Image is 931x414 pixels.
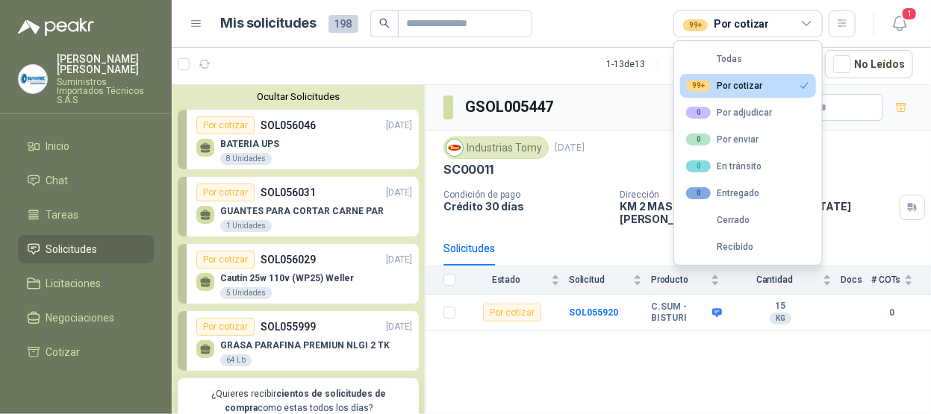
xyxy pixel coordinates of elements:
[686,215,750,225] div: Cerrado
[46,310,115,326] span: Negociaciones
[683,19,708,31] div: 99+
[221,13,317,34] h1: Mis solicitudes
[686,187,759,199] div: Entregado
[18,235,154,263] a: Solicitudes
[680,47,816,71] button: Todas
[18,18,94,36] img: Logo peakr
[871,306,913,320] b: 0
[606,52,693,76] div: 1 - 13 de 13
[261,184,316,201] p: SOL056031
[443,240,495,257] div: Solicitudes
[686,80,711,92] div: 99+
[196,318,255,336] div: Por cotizar
[196,184,255,201] div: Por cotizar
[464,275,548,285] span: Estado
[686,242,753,252] div: Recibido
[465,95,555,119] h3: GSOL005447
[680,208,816,232] button: Cerrado
[443,162,493,178] p: SC00011
[825,50,913,78] button: No Leídos
[686,187,711,199] div: 0
[379,18,390,28] span: search
[220,206,384,216] p: GUANTES PARA CORTAR CARNE PAR
[220,287,272,299] div: 5 Unidades
[686,134,759,145] div: Por enviar
[443,137,549,159] div: Industrias Tomy
[178,177,419,236] a: Por cotizarSOL056031[DATE] GUANTES PARA CORTAR CARNE PAR1 Unidades
[443,189,608,200] p: Condición de pago
[18,338,154,366] a: Cotizar
[729,266,841,295] th: Cantidad
[46,138,70,154] span: Inicio
[220,340,390,351] p: GRASA PARAFINA PREMIUN NLGI 2 TK
[178,91,419,102] button: Ocultar Solicitudes
[178,311,419,371] a: Por cotizarSOL055999[DATE] GRASA PARAFINA PREMIUN NLGI 2 TK64 Lb
[770,313,791,324] div: KG
[901,7,918,21] span: 1
[841,266,871,295] th: Docs
[683,16,769,32] div: Por cotizar
[680,74,816,98] button: 99+Por cotizar
[329,15,358,33] span: 198
[19,65,47,93] img: Company Logo
[555,141,585,155] p: [DATE]
[386,253,412,267] p: [DATE]
[680,154,816,178] button: 0En tránsito
[220,139,279,149] p: BATERIA UPS
[220,273,354,283] p: Cautín 25w 110v (WP25) Weller
[569,275,630,285] span: Solicitud
[446,139,463,156] img: Company Logo
[686,107,772,119] div: Por adjudicar
[196,116,255,134] div: Por cotizar
[686,54,742,64] div: Todas
[261,117,316,134] p: SOL056046
[680,101,816,125] button: 0Por adjudicar
[651,275,708,285] span: Producto
[651,266,729,295] th: Producto
[220,220,272,232] div: 1 Unidades
[569,266,651,295] th: Solicitud
[620,200,894,225] p: KM 2 MAS 100 vIA CERRITOS LA [US_STATE] [PERSON_NAME] , Risaralda
[686,134,711,145] div: 0
[261,319,316,335] p: SOL055999
[18,304,154,332] a: Negociaciones
[46,207,79,223] span: Tareas
[729,301,832,313] b: 15
[178,110,419,169] a: Por cotizarSOL056046[DATE] BATERIA UPS8 Unidades
[386,186,412,200] p: [DATE]
[871,266,931,295] th: # COTs
[386,320,412,334] p: [DATE]
[386,119,412,133] p: [DATE]
[729,275,820,285] span: Cantidad
[18,166,154,195] a: Chat
[46,241,98,257] span: Solicitudes
[686,107,711,119] div: 0
[871,275,901,285] span: # COTs
[220,153,272,165] div: 8 Unidades
[886,10,913,37] button: 1
[464,266,569,295] th: Estado
[261,251,316,268] p: SOL056029
[46,172,69,189] span: Chat
[443,200,608,213] p: Crédito 30 días
[46,275,102,292] span: Licitaciones
[686,160,711,172] div: 0
[178,244,419,304] a: Por cotizarSOL056029[DATE] Cautín 25w 110v (WP25) Weller5 Unidades
[651,301,709,324] b: C.SUM - BISTURI
[680,128,816,151] button: 0Por enviar
[686,160,762,172] div: En tránsito
[680,235,816,259] button: Recibido
[57,78,154,104] p: Suministros Importados Técnicos S.A.S
[680,181,816,205] button: 0Entregado
[620,189,894,200] p: Dirección
[196,251,255,269] div: Por cotizar
[46,344,81,360] span: Cotizar
[220,354,252,366] div: 64 Lb
[18,269,154,298] a: Licitaciones
[18,132,154,160] a: Inicio
[483,304,541,322] div: Por cotizar
[225,389,386,413] b: cientos de solicitudes de compra
[57,54,154,75] p: [PERSON_NAME] [PERSON_NAME]
[569,307,618,318] a: SOL055920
